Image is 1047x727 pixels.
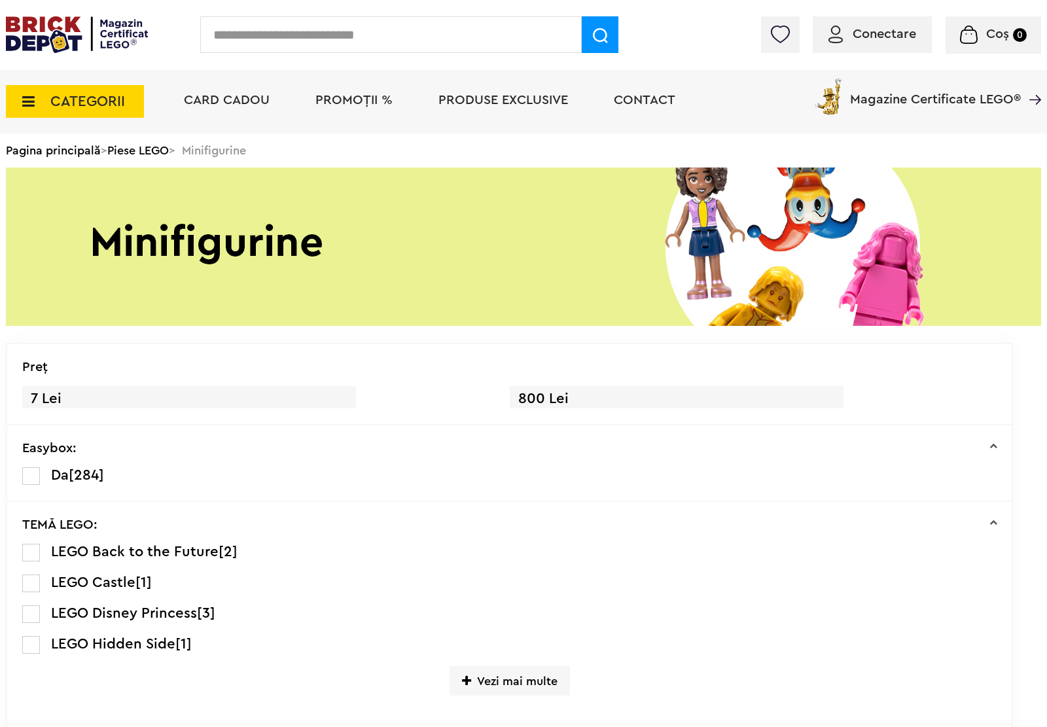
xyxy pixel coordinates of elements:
[438,94,568,107] a: Produse exclusive
[51,637,175,651] span: LEGO Hidden Side
[828,27,916,41] a: Conectare
[51,606,197,620] span: LEGO Disney Princess
[51,544,219,559] span: LEGO Back to the Future
[6,168,1041,326] img: Minifigurine
[850,76,1021,106] span: Magazine Certificate LEGO®
[450,666,570,696] span: Vezi mai multe
[107,145,169,156] a: Piese LEGO
[22,386,356,412] span: 7 Lei
[853,27,916,41] span: Conectare
[197,606,215,620] span: [3]
[986,27,1009,41] span: Coș
[51,468,69,482] span: Da
[175,637,192,651] span: [1]
[51,575,135,590] span: LEGO Castle
[315,94,393,107] a: PROMOȚII %
[184,94,270,107] a: Card Cadou
[219,544,238,559] span: [2]
[1013,28,1027,42] small: 0
[510,386,843,412] span: 800 Lei
[22,518,98,531] p: TEMĂ LEGO:
[1021,76,1041,89] a: Magazine Certificate LEGO®
[50,94,125,109] span: CATEGORII
[6,145,101,156] a: Pagina principală
[614,94,675,107] a: Contact
[69,468,104,482] span: [284]
[135,575,152,590] span: [1]
[22,361,48,374] p: Preţ
[6,133,1041,168] div: > > Minifigurine
[22,442,77,455] p: Easybox:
